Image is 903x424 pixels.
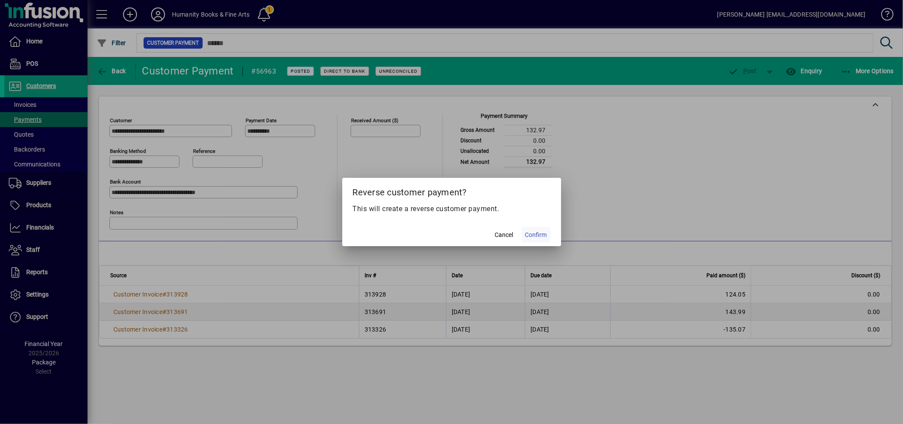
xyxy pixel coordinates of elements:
button: Confirm [522,227,551,243]
span: Confirm [525,230,547,240]
span: Cancel [495,230,513,240]
p: This will create a reverse customer payment. [353,204,551,214]
button: Cancel [490,227,518,243]
h2: Reverse customer payment? [342,178,561,203]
